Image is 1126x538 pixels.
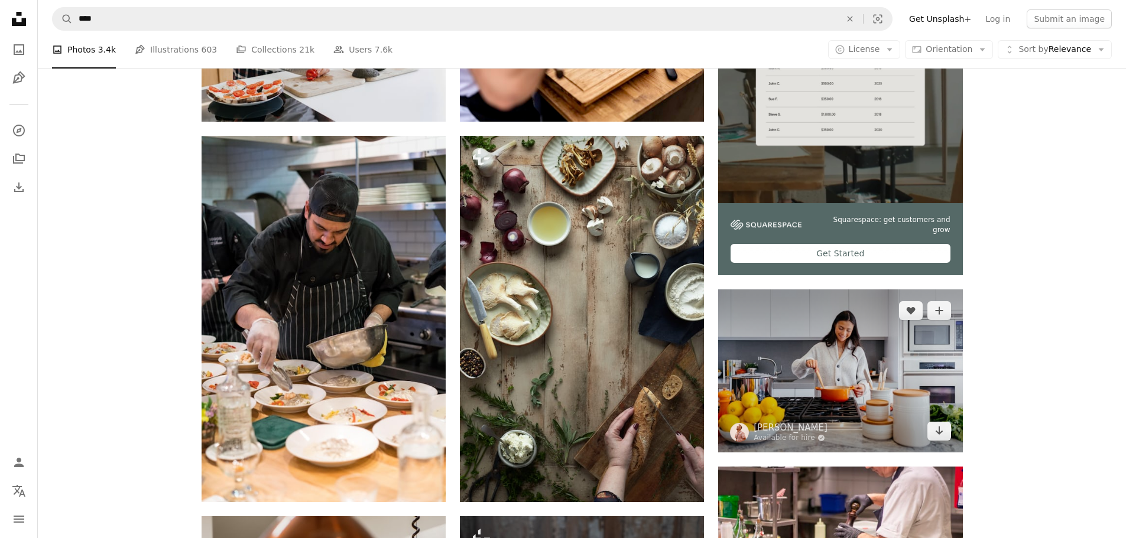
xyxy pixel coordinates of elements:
a: man cooking in kitchen [202,313,446,324]
a: Available for hire [754,433,828,443]
a: Collections 21k [236,31,314,69]
a: Illustrations [7,66,31,90]
button: Menu [7,507,31,531]
a: Photos [7,38,31,61]
button: Language [7,479,31,503]
a: Users 7.6k [333,31,392,69]
span: Sort by [1018,44,1048,54]
button: Clear [837,8,863,30]
div: Get Started [731,244,950,263]
a: Log in [978,9,1017,28]
form: Find visuals sitewide [52,7,893,31]
img: a wooden table topped with plates of food [460,136,704,502]
button: Sort byRelevance [998,40,1112,59]
a: Explore [7,119,31,142]
a: a wooden table topped with plates of food [460,313,704,324]
a: Collections [7,147,31,171]
span: 21k [299,43,314,56]
span: 7.6k [375,43,392,56]
button: Add to Collection [927,301,951,320]
a: woman cooking inside kitchen room [718,365,962,376]
a: Get Unsplash+ [902,9,978,28]
a: Log in / Sign up [7,451,31,474]
button: Visual search [864,8,892,30]
button: Like [899,301,923,320]
button: Submit an image [1027,9,1112,28]
span: Relevance [1018,44,1091,56]
img: man cooking in kitchen [202,136,446,502]
a: Home — Unsplash [7,7,31,33]
span: License [849,44,880,54]
button: Orientation [905,40,993,59]
span: 603 [202,43,218,56]
a: Illustrations 603 [135,31,217,69]
a: Download History [7,175,31,199]
img: Go to Jason Briscoe's profile [730,423,749,442]
button: License [828,40,901,59]
a: [PERSON_NAME] [754,422,828,433]
span: Squarespace: get customers and grow [816,215,950,235]
a: Download [927,422,951,441]
span: Orientation [926,44,972,54]
img: file-1747939142011-51e5cc87e3c9 [731,220,801,230]
img: woman cooking inside kitchen room [718,289,962,452]
button: Search Unsplash [53,8,73,30]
